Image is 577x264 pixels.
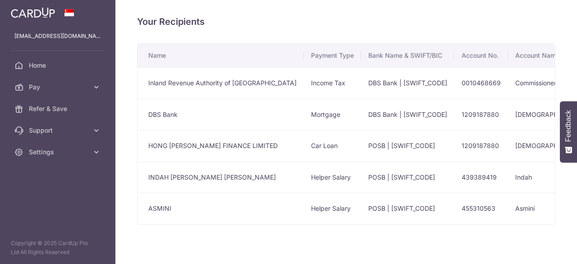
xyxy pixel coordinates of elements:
th: Account No. [454,44,508,67]
h4: Your Recipients [137,14,555,29]
th: Payment Type [304,44,361,67]
span: Refer & Save [29,104,88,113]
td: DBS Bank [137,99,304,130]
td: 439389419 [454,162,508,193]
td: POSB | [SWIFT_CODE] [361,162,454,193]
td: DBS Bank | [SWIFT_CODE] [361,67,454,99]
span: Home [29,61,88,70]
td: Helper Salary [304,162,361,193]
td: POSB | [SWIFT_CODE] [361,130,454,162]
span: Support [29,126,88,135]
span: Settings [29,148,88,157]
td: Car Loan [304,130,361,162]
td: Helper Salary [304,193,361,224]
p: [EMAIL_ADDRESS][DOMAIN_NAME] [14,32,101,41]
td: DBS Bank | [SWIFT_CODE] [361,99,454,130]
img: CardUp [11,7,55,18]
span: Pay [29,83,88,92]
td: POSB | [SWIFT_CODE] [361,193,454,224]
td: 1209187880 [454,130,508,162]
th: Name [137,44,304,67]
td: Income Tax [304,67,361,99]
td: 1209187880 [454,99,508,130]
span: Feedback [564,110,572,142]
td: 455310563 [454,193,508,224]
td: Mortgage [304,99,361,130]
th: Bank Name & SWIFT/BIC [361,44,454,67]
td: HONG [PERSON_NAME] FINANCE LIMITED [137,130,304,162]
button: Feedback - Show survey [560,101,577,162]
td: Inland Revenue Authority of [GEOGRAPHIC_DATA] [137,67,304,99]
td: 0010468669 [454,67,508,99]
td: ASMINI [137,193,304,224]
td: INDAH [PERSON_NAME] [PERSON_NAME] [137,162,304,193]
iframe: Opens a widget where you can find more information [519,237,568,259]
